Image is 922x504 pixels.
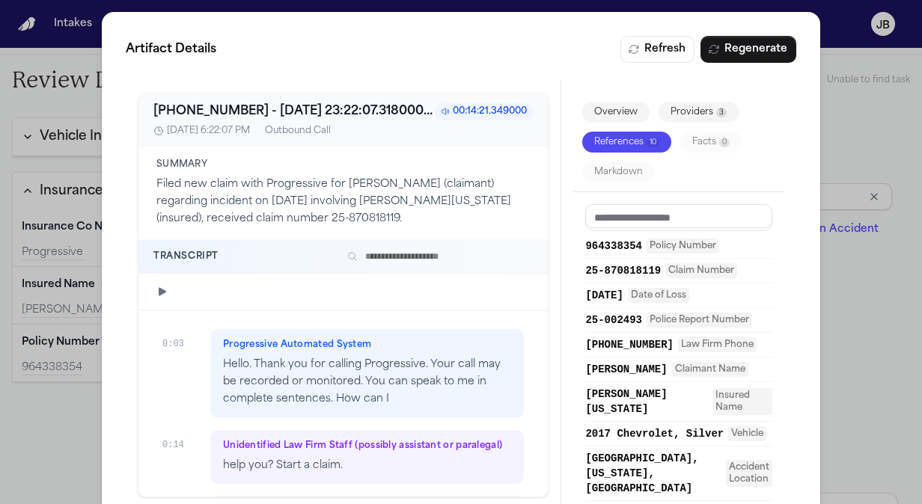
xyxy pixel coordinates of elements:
button: Markdown [582,162,655,182]
h4: Summary [156,159,530,170]
p: Hello. Thank you for calling Progressive. Your call may be recorded or monitored. You can speak t... [223,357,511,408]
button: 25-002493Police Report Number [585,313,772,328]
span: [PHONE_NUMBER] [585,337,674,352]
div: Outbound Call [265,125,331,137]
span: Claim Number [665,263,737,278]
button: [GEOGRAPHIC_DATA], [US_STATE], [GEOGRAPHIC_DATA]Accident Location [585,451,772,496]
span: Vehicle [728,426,766,441]
span: 3 [716,108,727,117]
span: Claimant Name [672,362,748,377]
div: 0:14Unidentified Law Firm Staff (possibly assistant or paralegal)help you? Start a claim. [162,430,524,485]
span: [GEOGRAPHIC_DATA], [US_STATE], [GEOGRAPHIC_DATA] [585,451,721,496]
h4: Transcript [153,251,219,262]
span: 10 [647,138,659,147]
div: 0:03 [162,329,198,350]
span: 25-002493 [585,313,642,328]
p: help you? Start a claim. [223,458,511,475]
span: Law Firm Phone [678,337,757,352]
span: Progressive Automated System [223,339,371,351]
span: [DATE] [585,288,623,303]
span: Insured Name [712,388,772,415]
span: Police Report Number [647,313,752,328]
p: Filed new claim with Progressive for [PERSON_NAME] (claimant) regarding incident on [DATE] involv... [156,176,530,227]
span: [PERSON_NAME] [585,362,667,377]
span: 0 [719,138,730,147]
button: 964338354Policy Number [585,239,772,253]
div: 0:14 [162,430,198,451]
span: 00:14:21.349000 [435,102,533,120]
button: Providers3 [659,102,739,123]
button: [DATE]Date of Loss [585,288,772,303]
span: Policy Number [647,239,719,253]
span: Artifact Details [126,40,216,58]
button: [PERSON_NAME][US_STATE]Insured Name [585,387,772,417]
div: 0:03Progressive Automated SystemHello. Thank you for calling Progressive. Your call may be record... [162,329,524,417]
button: Regenerate Digest [700,36,796,63]
span: [DATE] 6:22:07 PM [167,125,250,137]
span: [PERSON_NAME][US_STATE] [585,387,708,417]
span: 964338354 [585,239,642,253]
span: 25-870818119 [585,263,661,278]
span: Accident Location [726,460,772,487]
button: [PHONE_NUMBER]Law Firm Phone [585,337,772,352]
button: References10 [582,132,671,153]
span: 2017 Chevrolet, Silver [585,426,724,441]
h3: [PHONE_NUMBER] - [DATE] 23:22:07.318000+00:00 [153,102,435,120]
button: Overview [582,102,650,123]
span: Unidentified Law Firm Staff (possibly assistant or paralegal) [223,440,502,452]
span: Date of Loss [628,288,689,303]
button: Refresh Digest [620,36,694,63]
button: 25-870818119Claim Number [585,263,772,278]
button: [PERSON_NAME]Claimant Name [585,362,772,377]
button: 2017 Chevrolet, SilverVehicle [585,426,772,441]
button: Facts0 [680,132,742,153]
